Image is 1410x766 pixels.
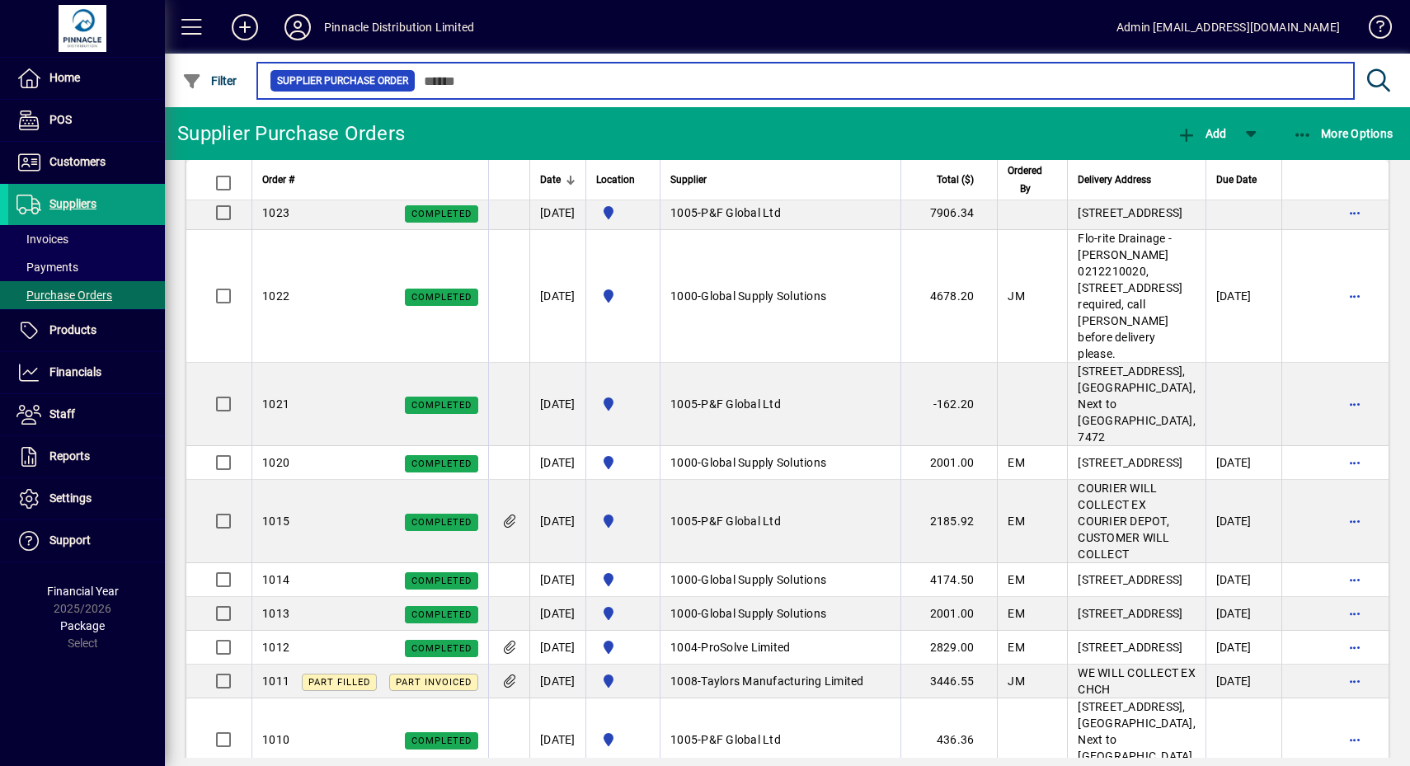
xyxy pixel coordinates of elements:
[1067,631,1206,665] td: [STREET_ADDRESS]
[670,733,698,746] span: 1005
[262,607,289,620] span: 1013
[8,253,165,281] a: Payments
[262,289,289,303] span: 1022
[16,261,78,274] span: Payments
[670,171,707,189] span: Supplier
[262,171,294,189] span: Order #
[900,480,997,563] td: 2185.92
[900,631,997,665] td: 2829.00
[1342,566,1368,593] button: More options
[701,456,826,469] span: Global Supply Solutions
[8,142,165,183] a: Customers
[49,155,106,168] span: Customers
[596,604,650,623] span: Pinnacle Distribution
[49,533,91,547] span: Support
[8,436,165,477] a: Reports
[1342,449,1368,476] button: More options
[701,607,826,620] span: Global Supply Solutions
[701,397,781,411] span: P&F Global Ltd
[596,171,635,189] span: Location
[262,733,289,746] span: 1010
[1356,3,1389,57] a: Knowledge Base
[1008,515,1025,528] span: EM
[529,563,585,597] td: [DATE]
[1342,283,1368,309] button: More options
[411,517,472,528] span: Completed
[660,631,900,665] td: -
[271,12,324,42] button: Profile
[660,196,900,230] td: -
[1342,668,1368,694] button: More options
[540,171,576,189] div: Date
[540,171,561,189] span: Date
[1342,200,1368,226] button: More options
[701,573,826,586] span: Global Supply Solutions
[8,310,165,351] a: Products
[411,735,472,746] span: Completed
[8,58,165,99] a: Home
[670,641,698,654] span: 1004
[262,206,289,219] span: 1023
[596,453,650,472] span: Pinnacle Distribution
[911,171,989,189] div: Total ($)
[701,733,781,746] span: P&F Global Ltd
[1008,641,1025,654] span: EM
[660,563,900,597] td: -
[1008,456,1025,469] span: EM
[8,100,165,141] a: POS
[411,609,472,620] span: Completed
[1008,289,1025,303] span: JM
[1078,171,1151,189] span: Delivery Address
[660,597,900,631] td: -
[262,456,289,469] span: 1020
[16,233,68,246] span: Invoices
[529,480,585,563] td: [DATE]
[596,671,650,691] span: Pinnacle Distribution
[660,665,900,698] td: -
[1067,446,1206,480] td: [STREET_ADDRESS]
[262,515,289,528] span: 1015
[529,363,585,446] td: [DATE]
[1342,726,1368,753] button: More options
[262,171,478,189] div: Order #
[900,665,997,698] td: 3446.55
[411,400,472,411] span: Completed
[49,323,96,336] span: Products
[49,407,75,421] span: Staff
[660,363,900,446] td: -
[701,289,826,303] span: Global Supply Solutions
[324,14,474,40] div: Pinnacle Distribution Limited
[8,281,165,309] a: Purchase Orders
[182,74,237,87] span: Filter
[900,597,997,631] td: 2001.00
[1173,119,1230,148] button: Add
[670,397,698,411] span: 1005
[219,12,271,42] button: Add
[900,196,997,230] td: 7906.34
[8,520,165,562] a: Support
[1067,480,1206,563] td: COURIER WILL COLLECT EX COURIER DEPOT, CUSTOMER WILL COLLECT
[701,515,781,528] span: P&F Global Ltd
[1206,563,1281,597] td: [DATE]
[1342,508,1368,534] button: More options
[670,456,698,469] span: 1000
[411,643,472,654] span: Completed
[1206,631,1281,665] td: [DATE]
[670,674,698,688] span: 1008
[1216,171,1257,189] span: Due Date
[529,446,585,480] td: [DATE]
[900,563,997,597] td: 4174.50
[411,458,472,469] span: Completed
[660,446,900,480] td: -
[1008,607,1025,620] span: EM
[8,478,165,519] a: Settings
[596,203,650,223] span: Pinnacle Distribution
[529,597,585,631] td: [DATE]
[660,230,900,363] td: -
[308,677,370,688] span: Part Filled
[900,363,997,446] td: -162.20
[49,113,72,126] span: POS
[529,665,585,698] td: [DATE]
[1067,597,1206,631] td: [STREET_ADDRESS]
[596,286,650,306] span: Pinnacle Distribution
